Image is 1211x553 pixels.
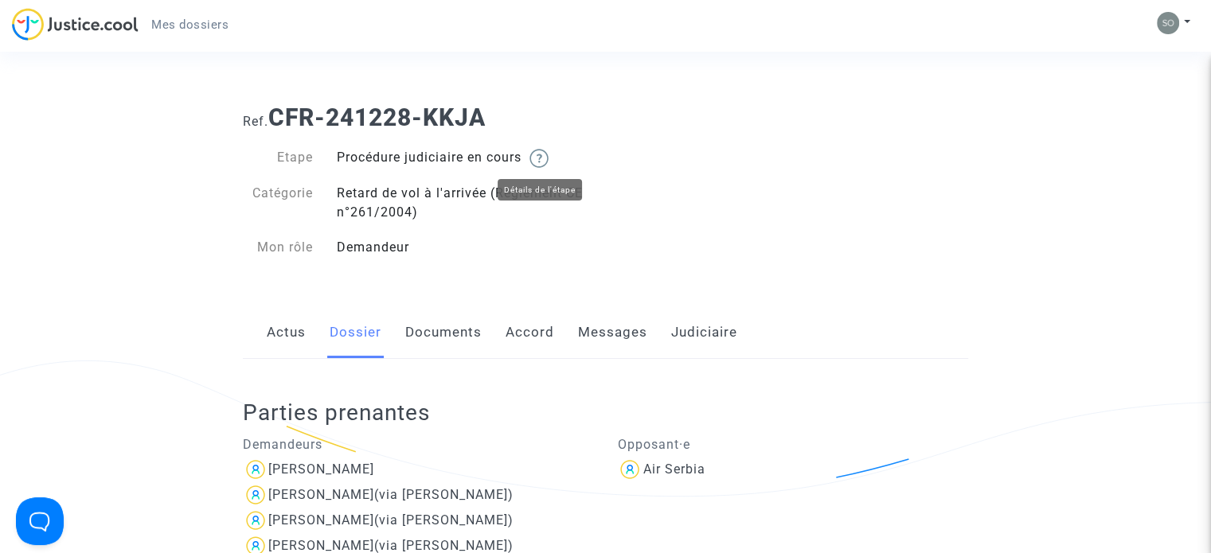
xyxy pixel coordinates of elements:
[405,306,482,359] a: Documents
[325,184,606,222] div: Retard de vol à l'arrivée (Règlement CE n°261/2004)
[268,487,374,502] div: [PERSON_NAME]
[243,434,594,454] p: Demandeurs
[374,538,514,553] span: (via [PERSON_NAME])
[243,482,268,508] img: icon-user.svg
[374,487,514,502] span: (via [PERSON_NAME])
[325,148,606,168] div: Procédure judiciaire en cours
[231,184,325,222] div: Catégorie
[325,238,606,257] div: Demandeur
[506,306,554,359] a: Accord
[243,457,268,482] img: icon-user.svg
[243,114,268,129] span: Ref.
[330,306,381,359] a: Dossier
[617,457,643,482] img: icon-user.svg
[231,148,325,168] div: Etape
[267,306,306,359] a: Actus
[529,149,549,168] img: help.svg
[1157,12,1179,34] img: 1893bfda1ac46f10b9f54ddd6bd5ba90
[578,306,647,359] a: Messages
[12,8,139,41] img: jc-logo.svg
[268,461,374,477] div: [PERSON_NAME]
[617,434,968,454] p: Opposant·e
[268,538,374,553] div: [PERSON_NAME]
[243,399,980,426] h2: Parties prenantes
[643,461,705,477] div: Air Serbia
[151,18,229,32] span: Mes dossiers
[139,13,241,37] a: Mes dossiers
[268,103,486,131] b: CFR-241228-KKJA
[243,508,268,533] img: icon-user.svg
[671,306,737,359] a: Judiciaire
[268,512,374,528] div: [PERSON_NAME]
[16,497,64,545] iframe: Help Scout Beacon - Open
[231,238,325,257] div: Mon rôle
[374,512,514,528] span: (via [PERSON_NAME])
